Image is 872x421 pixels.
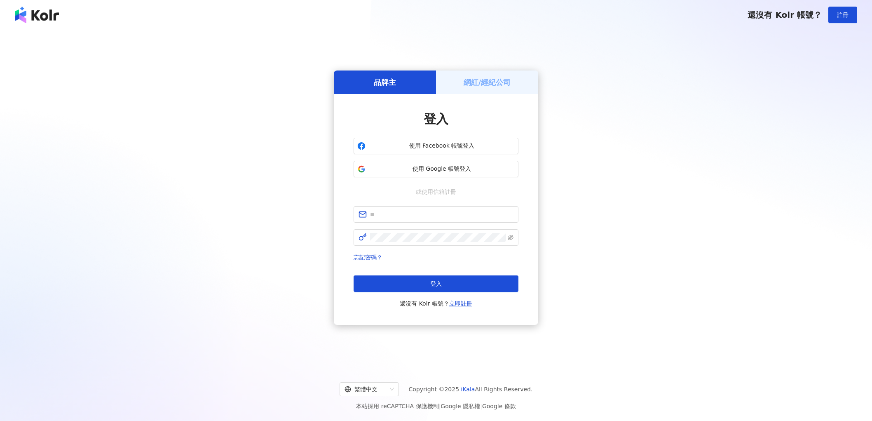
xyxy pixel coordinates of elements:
[748,10,822,20] span: 還沒有 Kolr 帳號？
[369,142,515,150] span: 使用 Facebook 帳號登入
[410,187,462,196] span: 或使用信箱註冊
[480,403,482,409] span: |
[464,77,511,87] h5: 網紅/經紀公司
[482,403,516,409] a: Google 條款
[345,383,387,396] div: 繁體中文
[461,386,475,393] a: iKala
[424,112,448,126] span: 登入
[354,138,518,154] button: 使用 Facebook 帳號登入
[354,161,518,177] button: 使用 Google 帳號登入
[409,384,533,394] span: Copyright © 2025 All Rights Reserved.
[374,77,396,87] h5: 品牌主
[354,254,382,261] a: 忘記密碼？
[441,403,480,409] a: Google 隱私權
[369,165,515,173] span: 使用 Google 帳號登入
[354,275,518,292] button: 登入
[508,235,513,240] span: eye-invisible
[828,7,857,23] button: 註冊
[15,7,59,23] img: logo
[400,299,472,308] span: 還沒有 Kolr 帳號？
[449,300,472,307] a: 立即註冊
[356,401,516,411] span: 本站採用 reCAPTCHA 保護機制
[430,280,442,287] span: 登入
[439,403,441,409] span: |
[837,12,849,18] span: 註冊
